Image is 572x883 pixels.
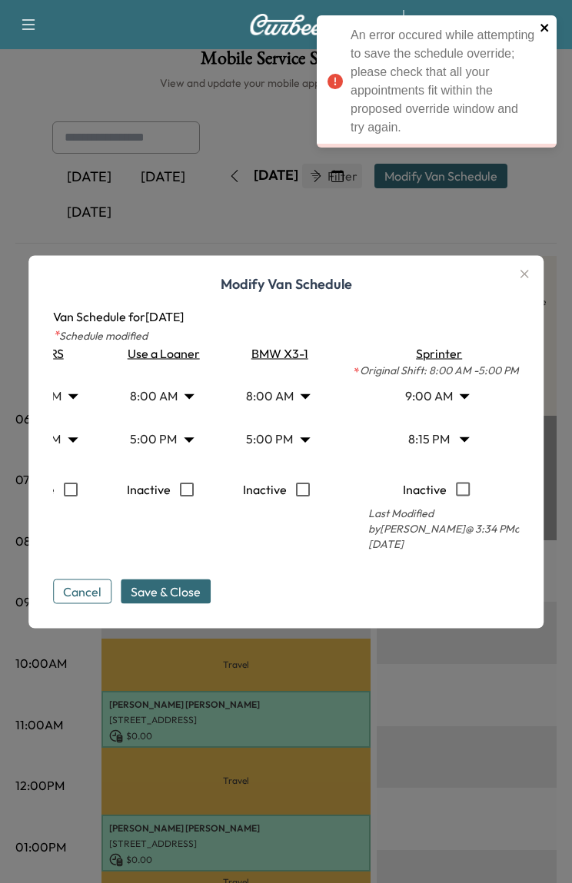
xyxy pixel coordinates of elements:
p: Inactive [403,473,447,505]
p: Schedule modified [53,325,519,344]
p: Van Schedule for [DATE] [53,307,519,325]
button: Save & Close [121,579,211,603]
div: 5:00 PM [231,417,323,460]
img: Curbee Logo [249,14,323,35]
div: 9:00 AM [390,374,482,417]
div: 5:00 PM [115,417,207,460]
div: Use a Loaner [105,344,215,362]
button: Cancel [53,579,111,603]
div: Sprinter [338,344,534,362]
div: BMW X3-1 [221,344,331,362]
p: Inactive [127,473,171,505]
div: An error occured while attempting to save the schedule override; please check that all your appoi... [351,26,535,137]
div: 8:00 AM [115,374,207,417]
p: Last Modified by [PERSON_NAME] @ 3:34 PM on [DATE] [338,505,534,551]
div: 8:15 PM [390,417,482,460]
button: close [540,22,550,34]
p: Inactive [243,473,287,505]
span: Save & Close [131,582,201,600]
div: 8:00 AM [231,374,323,417]
h1: Modify Van Schedule [53,273,519,307]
